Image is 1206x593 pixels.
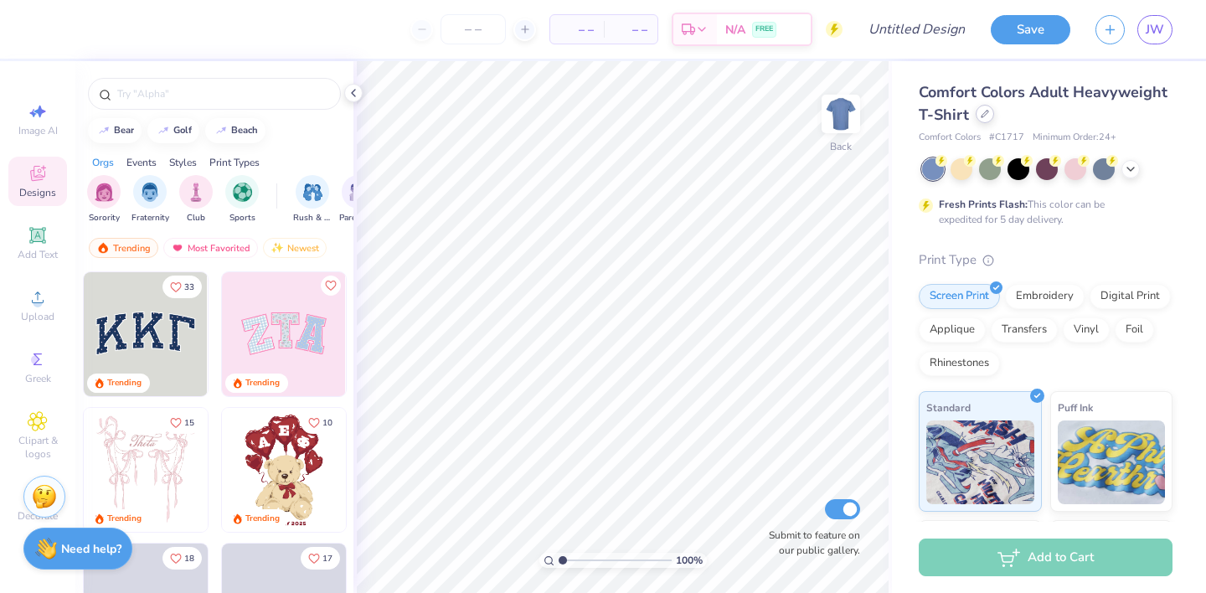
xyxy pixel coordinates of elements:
[171,242,184,254] img: most_fav.gif
[919,284,1000,309] div: Screen Print
[116,85,330,102] input: Try "Alpha"
[92,155,114,170] div: Orgs
[1063,317,1110,343] div: Vinyl
[21,310,54,323] span: Upload
[207,408,331,532] img: d12a98c7-f0f7-4345-bf3a-b9f1b718b86e
[339,175,378,224] div: filter for Parent's Weekend
[126,155,157,170] div: Events
[339,212,378,224] span: Parent's Weekend
[349,183,368,202] img: Parent's Weekend Image
[8,434,67,461] span: Clipart & logos
[96,242,110,254] img: trending.gif
[162,411,202,434] button: Like
[18,124,58,137] span: Image AI
[89,238,158,258] div: Trending
[187,212,205,224] span: Club
[88,118,142,143] button: bear
[114,126,134,135] div: bear
[919,82,1167,125] span: Comfort Colors Adult Heavyweight T-Shirt
[225,175,259,224] div: filter for Sports
[760,528,860,558] label: Submit to feature on our public gallery.
[293,175,332,224] button: filter button
[301,411,340,434] button: Like
[1137,15,1172,44] a: JW
[18,509,58,523] span: Decorate
[131,175,169,224] button: filter button
[301,547,340,570] button: Like
[263,238,327,258] div: Newest
[19,186,56,199] span: Designs
[855,13,978,46] input: Untitled Design
[1058,399,1093,416] span: Puff Ink
[303,183,322,202] img: Rush & Bid Image
[18,248,58,261] span: Add Text
[87,175,121,224] button: filter button
[271,242,284,254] img: Newest.gif
[97,126,111,136] img: trend_line.gif
[676,553,703,568] span: 100 %
[179,175,213,224] button: filter button
[229,212,255,224] span: Sports
[1033,131,1116,145] span: Minimum Order: 24 +
[322,554,332,563] span: 17
[233,183,252,202] img: Sports Image
[162,547,202,570] button: Like
[245,513,280,525] div: Trending
[245,377,280,389] div: Trending
[441,14,506,44] input: – –
[345,272,469,396] img: 5ee11766-d822-42f5-ad4e-763472bf8dcf
[991,317,1058,343] div: Transfers
[141,183,159,202] img: Fraternity Image
[1146,20,1164,39] span: JW
[231,126,258,135] div: beach
[163,238,258,258] div: Most Favorited
[25,372,51,385] span: Greek
[919,131,981,145] span: Comfort Colors
[87,175,121,224] div: filter for Sorority
[1115,317,1154,343] div: Foil
[205,118,265,143] button: beach
[209,155,260,170] div: Print Types
[293,212,332,224] span: Rush & Bid
[560,21,594,39] span: – –
[162,276,202,298] button: Like
[184,554,194,563] span: 18
[824,97,858,131] img: Back
[926,399,971,416] span: Standard
[84,272,208,396] img: 3b9aba4f-e317-4aa7-a679-c95a879539bd
[293,175,332,224] div: filter for Rush & Bid
[184,419,194,427] span: 15
[131,212,169,224] span: Fraternity
[107,513,142,525] div: Trending
[222,408,346,532] img: 587403a7-0594-4a7f-b2bd-0ca67a3ff8dd
[207,272,331,396] img: edfb13fc-0e43-44eb-bea2-bf7fc0dd67f9
[61,541,121,557] strong: Need help?
[173,126,192,135] div: golf
[214,126,228,136] img: trend_line.gif
[322,419,332,427] span: 10
[89,212,120,224] span: Sorority
[614,21,647,39] span: – –
[919,317,986,343] div: Applique
[187,183,205,202] img: Club Image
[169,155,197,170] div: Styles
[84,408,208,532] img: 83dda5b0-2158-48ca-832c-f6b4ef4c4536
[919,250,1172,270] div: Print Type
[939,197,1145,227] div: This color can be expedited for 5 day delivery.
[991,15,1070,44] button: Save
[184,283,194,291] span: 33
[345,408,469,532] img: e74243e0-e378-47aa-a400-bc6bcb25063a
[1090,284,1171,309] div: Digital Print
[225,175,259,224] button: filter button
[989,131,1024,145] span: # C1717
[147,118,199,143] button: golf
[131,175,169,224] div: filter for Fraternity
[222,272,346,396] img: 9980f5e8-e6a1-4b4a-8839-2b0e9349023c
[755,23,773,35] span: FREE
[939,198,1028,211] strong: Fresh Prints Flash:
[919,351,1000,376] div: Rhinestones
[95,183,114,202] img: Sorority Image
[926,420,1034,504] img: Standard
[107,377,142,389] div: Trending
[1058,420,1166,504] img: Puff Ink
